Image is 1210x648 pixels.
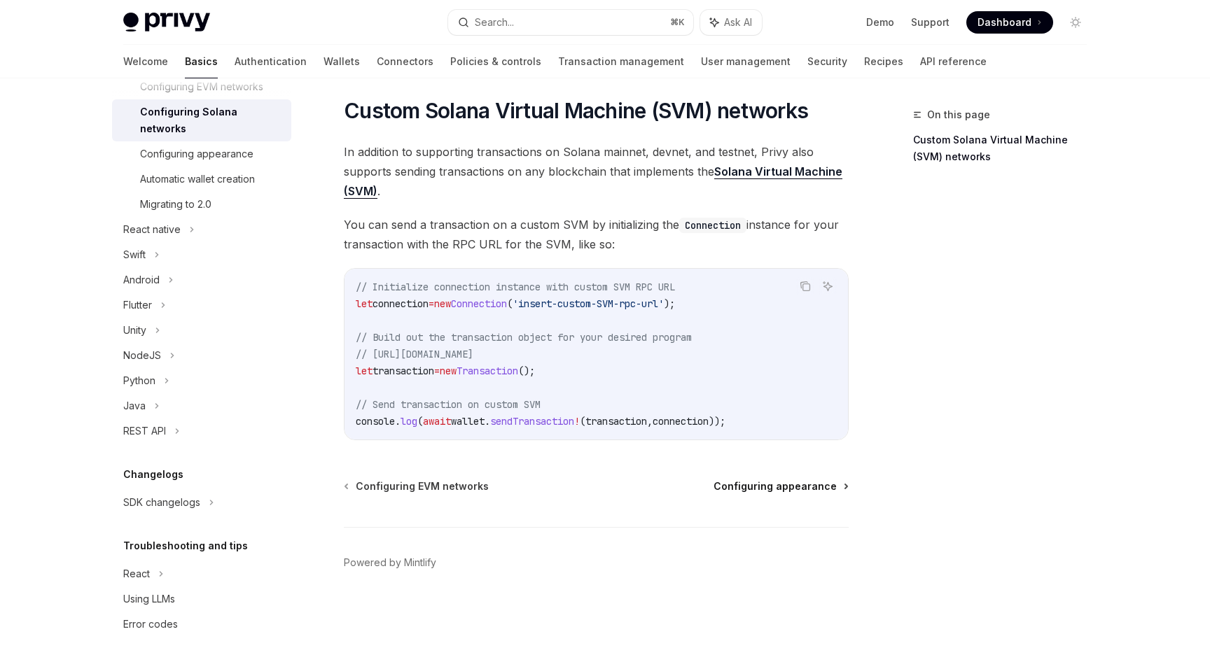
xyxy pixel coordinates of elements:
[373,297,429,310] span: connection
[866,15,894,29] a: Demo
[819,277,837,295] button: Ask AI
[123,494,200,511] div: SDK changelogs
[417,415,423,428] span: (
[123,13,210,32] img: light logo
[653,415,709,428] span: connection
[123,537,248,554] h5: Troubleshooting and tips
[475,14,514,31] div: Search...
[377,45,433,78] a: Connectors
[235,45,307,78] a: Authentication
[324,45,360,78] a: Wallets
[451,415,485,428] span: wallet
[457,365,518,377] span: Transaction
[714,479,837,493] span: Configuring appearance
[558,45,684,78] a: Transaction management
[123,591,175,607] div: Using LLMs
[574,415,580,428] span: !
[1064,11,1087,34] button: Toggle dark mode
[123,347,161,364] div: NodeJS
[356,365,373,377] span: let
[966,11,1053,34] a: Dashboard
[978,15,1031,29] span: Dashboard
[185,45,218,78] a: Basics
[913,129,1098,168] a: Custom Solana Virtual Machine (SVM) networks
[714,479,847,493] a: Configuring appearance
[451,297,507,310] span: Connection
[112,141,291,167] a: Configuring appearance
[112,586,291,612] a: Using LLMs
[344,142,849,201] span: In addition to supporting transactions on Solana mainnet, devnet, and testnet, Privy also support...
[356,479,489,493] span: Configuring EVM networks
[140,104,283,137] div: Configuring Solana networks
[401,415,417,428] span: log
[356,415,395,428] span: console
[344,164,842,199] a: Solana Virtual Machine (SVM)
[709,415,725,428] span: ));
[423,415,451,428] span: await
[123,297,152,314] div: Flutter
[112,192,291,217] a: Migrating to 2.0
[807,45,847,78] a: Security
[395,415,401,428] span: .
[700,10,762,35] button: Ask AI
[345,479,489,493] a: Configuring EVM networks
[920,45,987,78] a: API reference
[123,397,146,414] div: Java
[670,17,685,28] span: ⌘ K
[485,415,490,428] span: .
[647,415,653,428] span: ,
[123,372,155,389] div: Python
[490,415,574,428] span: sendTransaction
[429,297,434,310] span: =
[344,215,849,254] span: You can send a transaction on a custom SVM by initializing the instance for your transaction with...
[450,45,541,78] a: Policies & controls
[373,365,434,377] span: transaction
[344,556,436,570] a: Powered by Mintlify
[123,221,181,238] div: React native
[112,99,291,141] a: Configuring Solana networks
[864,45,903,78] a: Recipes
[507,297,513,310] span: (
[927,106,990,123] span: On this page
[140,146,253,162] div: Configuring appearance
[112,167,291,192] a: Automatic wallet creation
[448,10,693,35] button: Search...⌘K
[911,15,950,29] a: Support
[701,45,791,78] a: User management
[679,218,746,233] code: Connection
[344,98,808,123] span: Custom Solana Virtual Machine (SVM) networks
[123,423,166,439] div: REST API
[123,272,160,288] div: Android
[518,365,535,377] span: ();
[140,171,255,188] div: Automatic wallet creation
[796,277,814,295] button: Copy the contents from the code block
[434,297,451,310] span: new
[356,281,675,293] span: // Initialize connection instance with custom SVM RPC URL
[664,297,675,310] span: );
[123,246,146,263] div: Swift
[112,612,291,637] a: Error codes
[140,196,211,213] div: Migrating to 2.0
[356,348,473,360] span: // [URL][DOMAIN_NAME]
[123,616,178,633] div: Error codes
[123,565,150,582] div: React
[123,45,168,78] a: Welcome
[440,365,457,377] span: new
[513,297,664,310] span: 'insert-custom-SVM-rpc-url'
[356,331,692,344] span: // Build out the transaction object for your desired program
[585,415,647,428] span: transaction
[724,15,752,29] span: Ask AI
[123,466,183,483] h5: Changelogs
[356,398,541,411] span: // Send transaction on custom SVM
[434,365,440,377] span: =
[356,297,373,310] span: let
[580,415,585,428] span: (
[123,322,146,339] div: Unity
